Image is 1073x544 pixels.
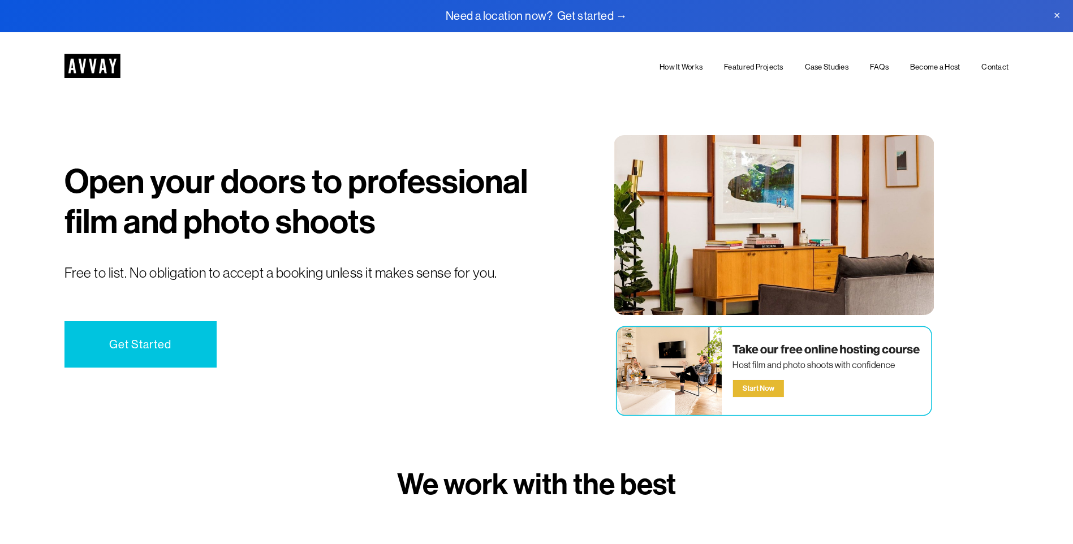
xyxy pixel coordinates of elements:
[724,61,783,74] a: Featured Projects
[870,61,889,74] a: FAQs
[981,61,1009,74] a: Contact
[64,54,120,78] img: AVVAY - The First Nationwide Location Scouting Co.
[64,321,217,368] a: Get Started
[64,162,533,242] h1: Open your doors to professional film and photo shoots
[805,61,848,74] a: Case Studies
[64,467,1009,503] h3: We work with the best
[660,61,703,74] a: How It Works
[64,262,533,283] p: Free to list. No obligation to accept a booking unless it makes sense for you.
[910,61,960,74] a: Become a Host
